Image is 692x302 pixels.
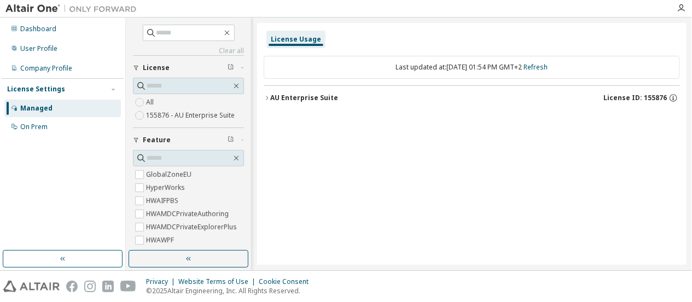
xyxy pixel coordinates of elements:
[143,136,171,144] span: Feature
[20,104,53,113] div: Managed
[146,277,178,286] div: Privacy
[84,281,96,292] img: instagram.svg
[603,94,667,102] span: License ID: 155876
[178,277,259,286] div: Website Terms of Use
[146,168,194,181] label: GlobalZoneEU
[5,3,142,14] img: Altair One
[259,277,315,286] div: Cookie Consent
[264,86,680,110] button: AU Enterprise SuiteLicense ID: 155876
[20,123,48,131] div: On Prem
[146,220,239,234] label: HWAMDCPrivateExplorerPlus
[7,85,65,94] div: License Settings
[228,136,234,144] span: Clear filter
[20,64,72,73] div: Company Profile
[146,181,187,194] label: HyperWorks
[524,62,548,72] a: Refresh
[146,109,237,122] label: 155876 - AU Enterprise Suite
[20,44,57,53] div: User Profile
[102,281,114,292] img: linkedin.svg
[271,35,321,44] div: License Usage
[228,63,234,72] span: Clear filter
[66,281,78,292] img: facebook.svg
[146,234,176,247] label: HWAWPF
[146,286,315,295] p: © 2025 Altair Engineering, Inc. All Rights Reserved.
[143,63,170,72] span: License
[133,47,244,55] a: Clear all
[264,56,680,79] div: Last updated at: [DATE] 01:54 PM GMT+2
[146,194,181,207] label: HWAIFPBS
[20,25,56,33] div: Dashboard
[133,128,244,152] button: Feature
[146,207,231,220] label: HWAMDCPrivateAuthoring
[146,247,181,260] label: HWAccess
[120,281,136,292] img: youtube.svg
[133,56,244,80] button: License
[146,96,156,109] label: All
[270,94,338,102] div: AU Enterprise Suite
[3,281,60,292] img: altair_logo.svg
